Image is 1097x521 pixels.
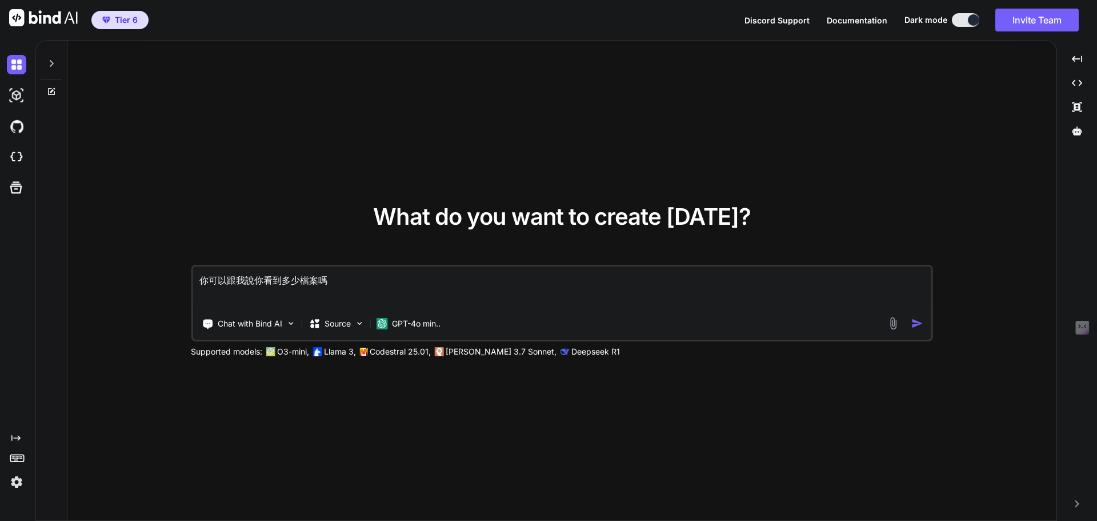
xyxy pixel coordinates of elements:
[191,346,262,357] p: Supported models:
[286,319,295,328] img: Pick Tools
[193,267,931,309] textarea: 你可以跟我說你看到多少檔案嗎
[7,86,26,105] img: darkAi-studio
[9,9,78,26] img: Bind AI
[827,15,887,25] span: Documentation
[354,319,364,328] img: Pick Models
[904,14,947,26] span: Dark mode
[218,318,282,329] p: Chat with Bind AI
[359,348,367,356] img: Mistral-AI
[325,318,351,329] p: Source
[7,55,26,74] img: darkChat
[313,347,322,356] img: Llama2
[995,9,1079,31] button: Invite Team
[446,346,556,357] p: [PERSON_NAME] 3.7 Sonnet,
[115,14,138,26] span: Tier 6
[7,148,26,167] img: cloudideIcon
[571,346,620,357] p: Deepseek R1
[91,11,149,29] button: premiumTier 6
[434,347,443,356] img: claude
[373,202,751,230] span: What do you want to create [DATE]?
[887,317,900,330] img: attachment
[102,17,110,23] img: premium
[7,117,26,136] img: githubDark
[827,14,887,26] button: Documentation
[277,346,309,357] p: O3-mini,
[376,318,387,329] img: GPT-4o mini
[744,15,810,25] span: Discord Support
[324,346,356,357] p: Llama 3,
[744,14,810,26] button: Discord Support
[560,347,569,356] img: claude
[7,472,26,492] img: settings
[266,347,275,356] img: GPT-4
[911,317,923,329] img: icon
[370,346,431,357] p: Codestral 25.01,
[392,318,441,329] p: GPT-4o min..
